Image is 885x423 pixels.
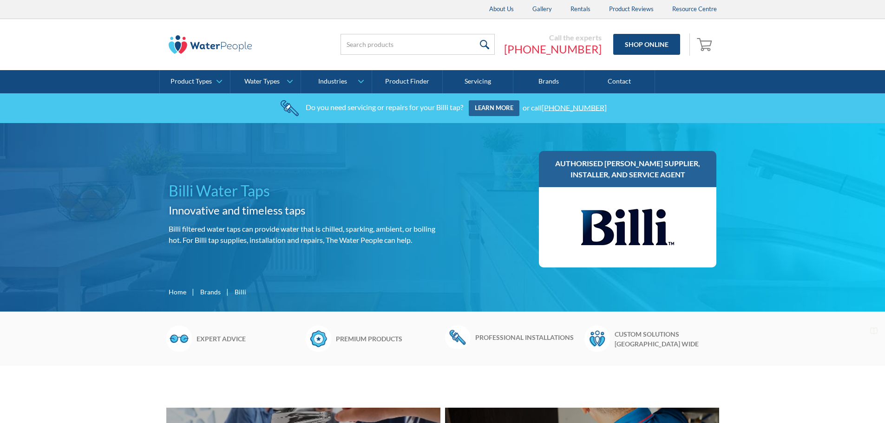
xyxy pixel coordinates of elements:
img: shopping cart [697,37,715,52]
div: Water Types [244,78,280,85]
img: Glasses [166,325,192,351]
h1: Billi Water Taps [169,180,439,202]
img: The Water People [169,35,252,54]
a: Product Types [160,70,230,93]
div: | [191,286,196,297]
a: Shop Online [613,34,680,55]
img: Billi [581,196,674,258]
a: [PHONE_NUMBER] [504,42,602,56]
div: Do you need servicing or repairs for your Billi tap? [306,103,463,111]
a: Brands [513,70,584,93]
div: | [225,286,230,297]
h6: Custom solutions [GEOGRAPHIC_DATA] wide [615,329,719,349]
h6: Premium products [336,334,440,344]
div: or call [523,103,607,111]
input: Search products [341,34,495,55]
a: Home [169,287,186,297]
div: Industries [318,78,347,85]
h3: Authorised [PERSON_NAME] supplier, installer, and service agent [548,158,708,180]
div: Billi [235,287,246,297]
a: Brands [200,287,221,297]
div: Call the experts [504,33,602,42]
h2: Innovative and timeless taps [169,202,439,219]
a: Water Types [230,70,301,93]
p: Billi filtered water taps can provide water that is chilled, sparking, ambient, or boiling hot. F... [169,223,439,246]
a: Industries [301,70,371,93]
a: [PHONE_NUMBER] [542,103,607,111]
h6: Professional installations [475,332,580,342]
h6: Expert advice [197,334,301,344]
img: Waterpeople Symbol [584,325,610,351]
img: Wrench [445,325,471,349]
a: Product Finder [372,70,443,93]
img: Badge [306,325,331,351]
a: Contact [584,70,655,93]
a: Servicing [443,70,513,93]
div: Product Types [170,78,212,85]
a: Learn more [469,100,519,116]
a: Open empty cart [695,33,717,56]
